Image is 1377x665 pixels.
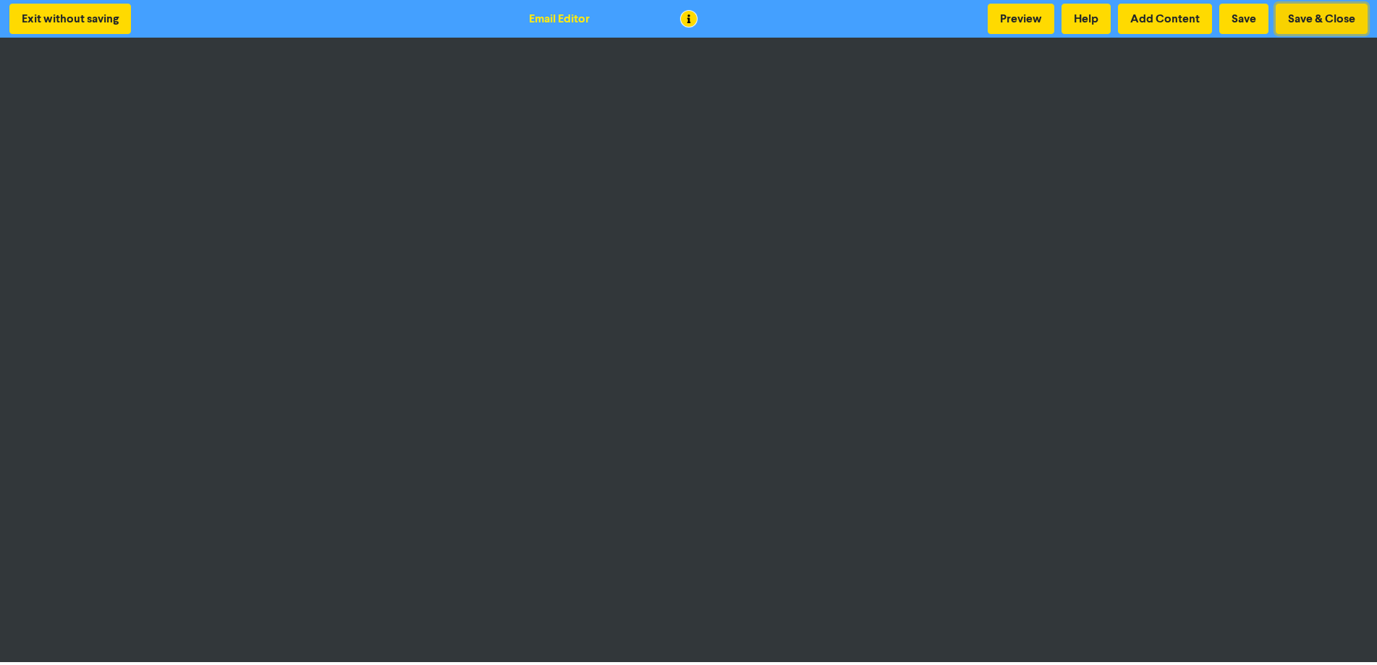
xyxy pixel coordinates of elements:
button: Save & Close [1276,4,1368,34]
button: Help [1062,4,1111,34]
button: Exit without saving [9,4,131,34]
button: Preview [988,4,1054,34]
button: Save [1219,4,1268,34]
div: Email Editor [529,10,590,27]
button: Add Content [1118,4,1212,34]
